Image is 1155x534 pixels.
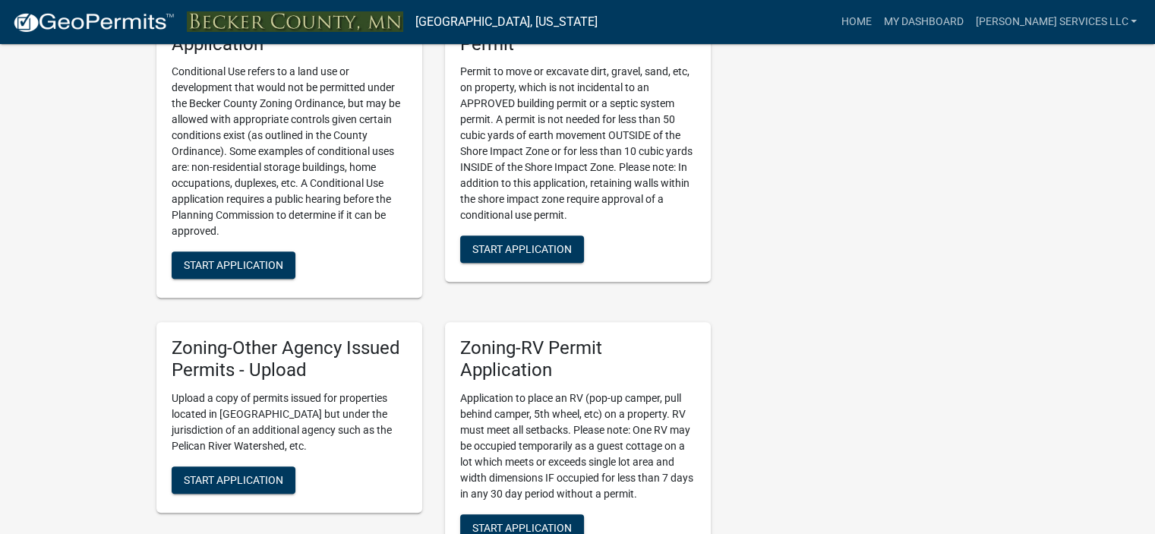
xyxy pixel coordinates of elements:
p: Upload a copy of permits issued for properties located in [GEOGRAPHIC_DATA] but under the jurisdi... [172,390,407,454]
a: [PERSON_NAME] Services LLC [969,8,1143,36]
span: Start Application [184,259,283,271]
p: Permit to move or excavate dirt, gravel, sand, etc, on property, which is not incidental to an AP... [460,64,696,223]
p: Application to place an RV (pop-up camper, pull behind camper, 5th wheel, etc) on a property. RV ... [460,390,696,502]
a: My Dashboard [877,8,969,36]
span: Start Application [184,474,283,486]
img: Becker County, Minnesota [187,11,403,32]
a: Home [835,8,877,36]
button: Start Application [172,466,295,494]
h5: Zoning-RV Permit Application [460,337,696,381]
a: [GEOGRAPHIC_DATA], [US_STATE] [415,9,598,35]
span: Start Application [472,522,572,534]
span: Start Application [472,243,572,255]
h5: Zoning-Other Agency Issued Permits - Upload [172,337,407,381]
button: Start Application [460,235,584,263]
p: Conditional Use refers to a land use or development that would not be permitted under the Becker ... [172,64,407,239]
button: Start Application [172,251,295,279]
